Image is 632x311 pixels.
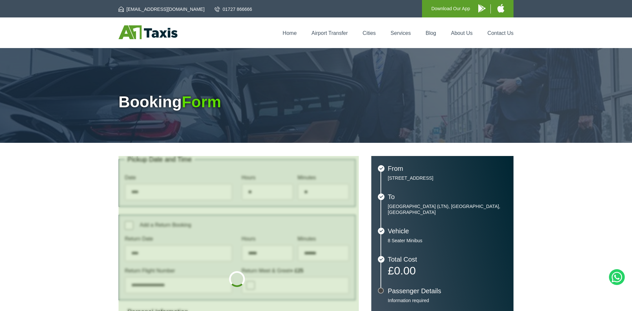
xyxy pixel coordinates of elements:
[388,203,507,215] p: [GEOGRAPHIC_DATA] (LTN), [GEOGRAPHIC_DATA], [GEOGRAPHIC_DATA]
[363,30,376,36] a: Cities
[283,30,297,36] a: Home
[388,165,507,172] h3: From
[451,30,473,36] a: About Us
[311,30,348,36] a: Airport Transfer
[388,194,507,200] h3: To
[394,264,416,277] span: 0.00
[118,6,204,13] a: [EMAIL_ADDRESS][DOMAIN_NAME]
[426,30,436,36] a: Blog
[215,6,252,13] a: 01727 866666
[388,238,507,244] p: 8 Seater Minibus
[487,30,513,36] a: Contact Us
[478,4,486,13] img: A1 Taxis Android App
[388,288,507,294] h3: Passenger Details
[497,4,504,13] img: A1 Taxis iPhone App
[182,93,221,111] span: Form
[388,298,507,303] p: Information required
[388,175,507,181] p: [STREET_ADDRESS]
[388,266,507,275] p: £
[118,94,513,110] h1: Booking
[391,30,411,36] a: Services
[431,5,470,13] p: Download Our App
[118,25,177,39] img: A1 Taxis St Albans LTD
[388,228,507,234] h3: Vehicle
[388,256,507,263] h3: Total Cost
